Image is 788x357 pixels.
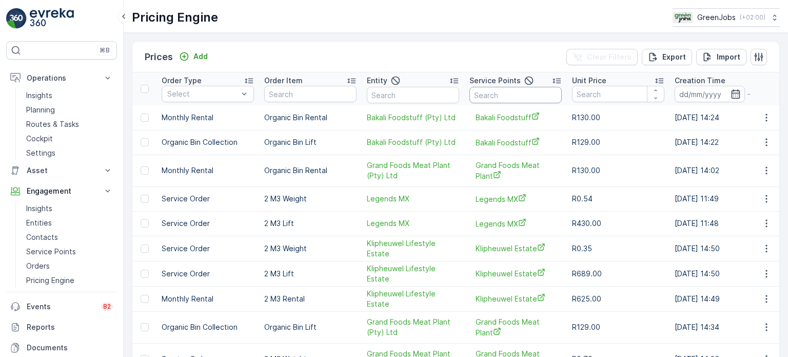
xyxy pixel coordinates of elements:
[22,201,117,216] a: Insights
[22,259,117,273] a: Orders
[6,8,27,29] img: logo
[264,194,357,204] p: 2 M3 Weight
[22,273,117,288] a: Pricing Engine
[476,160,556,181] a: Grand Foods Meat Plant
[264,165,357,176] p: Organic Bin Rental
[264,294,357,304] p: 2 M3 Rental
[367,160,459,181] a: Grand Foods Meat Plant (Pty) Ltd
[673,8,780,27] button: GreenJobs(+02:00)
[675,76,725,86] p: Creation Time
[476,243,556,254] a: Klipheuwel Estate
[264,137,357,147] p: Organic Bin Lift
[162,112,254,123] p: Monthly Rental
[572,294,601,303] span: R625.00
[162,194,254,204] p: Service Order
[572,86,664,102] input: Search
[141,219,149,228] div: Toggle Row Selected
[476,194,556,204] a: Legends MX
[469,87,562,103] input: Search
[22,216,117,230] a: Entities
[162,322,254,332] p: Organic Bin Collection
[162,218,254,229] p: Service Order
[476,317,556,338] a: Grand Foods Meat Plant
[367,112,459,123] span: Bakali Foodstuff (Pty) Ltd
[27,186,96,196] p: Engagement
[22,88,117,103] a: Insights
[22,230,117,245] a: Contacts
[572,76,606,86] p: Unit Price
[141,114,149,122] div: Toggle Row Selected
[141,166,149,175] div: Toggle Row Selected
[566,49,638,65] button: Clear Filters
[476,218,556,229] a: Legends MX
[367,218,459,229] a: Legends MX
[27,322,113,332] p: Reports
[26,134,53,144] p: Cockpit
[162,243,254,254] p: Service Order
[476,112,556,123] a: Bakali Foodstuff
[132,9,218,26] p: Pricing Engine
[162,76,202,86] p: Order Type
[26,90,52,101] p: Insights
[27,73,96,83] p: Operations
[6,68,117,88] button: Operations
[572,113,600,122] span: R130.00
[367,317,459,337] a: Grand Foods Meat Plant (Pty) Ltd
[476,293,556,304] a: Klipheuwel Estate
[264,86,357,102] input: Search
[6,160,117,181] button: Asset
[162,137,254,147] p: Organic Bin Collection
[27,165,96,176] p: Asset
[22,131,117,146] a: Cockpit
[193,51,208,62] p: Add
[141,323,149,331] div: Toggle Row Selected
[587,52,632,62] p: Clear Filters
[675,86,745,102] input: dd/mm/yyyy
[740,13,765,22] p: ( +02:00 )
[367,137,459,147] a: Bakali Foodstuff (Pty) Ltd
[162,294,254,304] p: Monthly Rental
[476,268,556,279] a: Klipheuwel Estate
[367,289,459,309] a: Klipheuwel Lifestyle Estate
[141,245,149,253] div: Toggle Row Selected
[264,218,357,229] p: 2 M3 Lift
[162,165,254,176] p: Monthly Rental
[572,323,600,331] span: R129.00
[572,138,600,146] span: R129.00
[6,181,117,201] button: Engagement
[162,269,254,279] p: Service Order
[22,103,117,117] a: Planning
[30,8,74,29] img: logo_light-DOdMpM7g.png
[642,49,692,65] button: Export
[27,302,95,312] p: Events
[367,76,387,86] p: Entity
[264,76,303,86] p: Order Item
[367,87,459,103] input: Search
[167,89,238,99] p: Select
[717,52,740,62] p: Import
[175,50,212,63] button: Add
[26,119,79,129] p: Routes & Tasks
[6,317,117,337] a: Reports
[367,238,459,259] a: Klipheuwel Lifestyle Estate
[264,322,357,332] p: Organic Bin Lift
[367,264,459,284] a: Klipheuwel Lifestyle Estate
[476,137,556,148] span: Bakali Foodstuff
[26,148,55,158] p: Settings
[572,166,600,175] span: R130.00
[141,270,149,278] div: Toggle Row Selected
[141,195,149,203] div: Toggle Row Selected
[469,76,521,86] p: Service Points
